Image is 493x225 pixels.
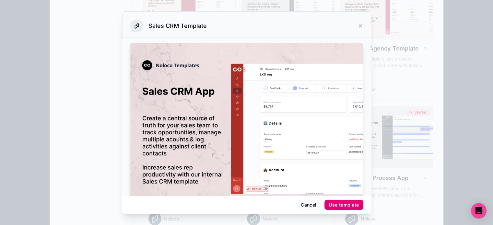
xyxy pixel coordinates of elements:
div: Open Intercom Messenger [471,203,487,219]
button: Cancel [297,200,321,210]
div: Use template [329,202,359,208]
img: Sales CRM Template [130,43,363,213]
h3: Sales CRM Template [148,22,207,30]
button: Use template [324,200,363,210]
